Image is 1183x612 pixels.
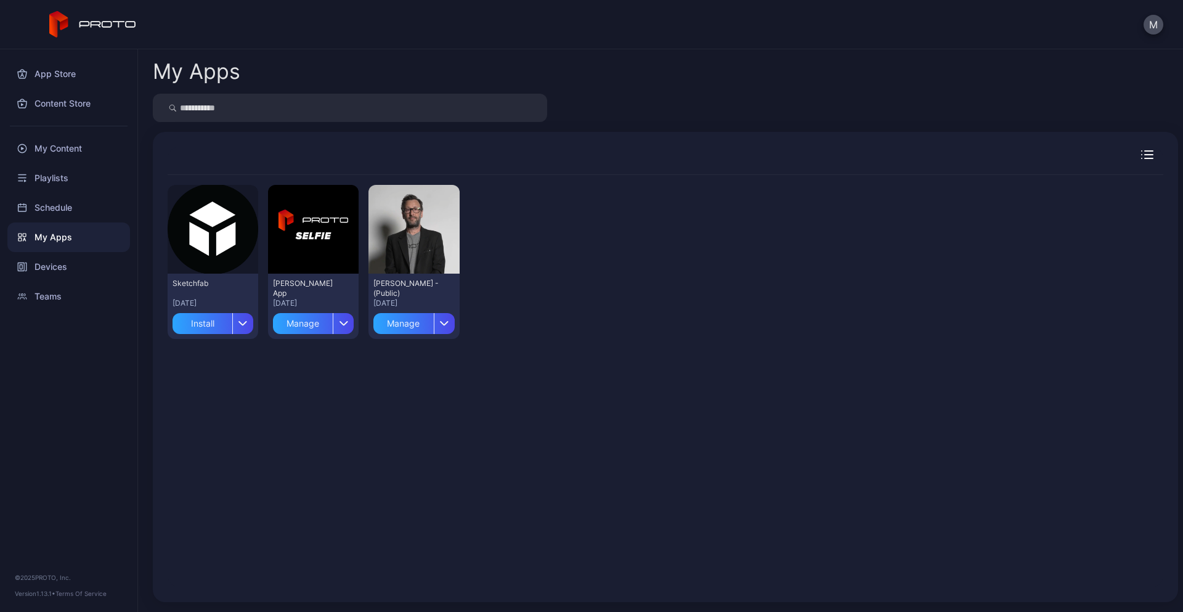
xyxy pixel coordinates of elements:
[273,308,354,334] button: Manage
[7,282,130,311] a: Teams
[153,61,240,82] div: My Apps
[373,279,441,298] div: David N Persona - (Public)
[173,313,232,334] div: Install
[373,313,433,334] div: Manage
[173,308,253,334] button: Install
[273,298,354,308] div: [DATE]
[1144,15,1163,35] button: M
[273,279,341,298] div: David Selfie App
[373,298,454,308] div: [DATE]
[7,252,130,282] a: Devices
[7,59,130,89] a: App Store
[7,89,130,118] a: Content Store
[173,298,253,308] div: [DATE]
[7,222,130,252] a: My Apps
[15,573,123,582] div: © 2025 PROTO, Inc.
[15,590,55,597] span: Version 1.13.1 •
[173,279,240,288] div: Sketchfab
[7,134,130,163] a: My Content
[7,193,130,222] a: Schedule
[273,313,333,334] div: Manage
[7,163,130,193] a: Playlists
[373,308,454,334] button: Manage
[55,590,107,597] a: Terms Of Service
